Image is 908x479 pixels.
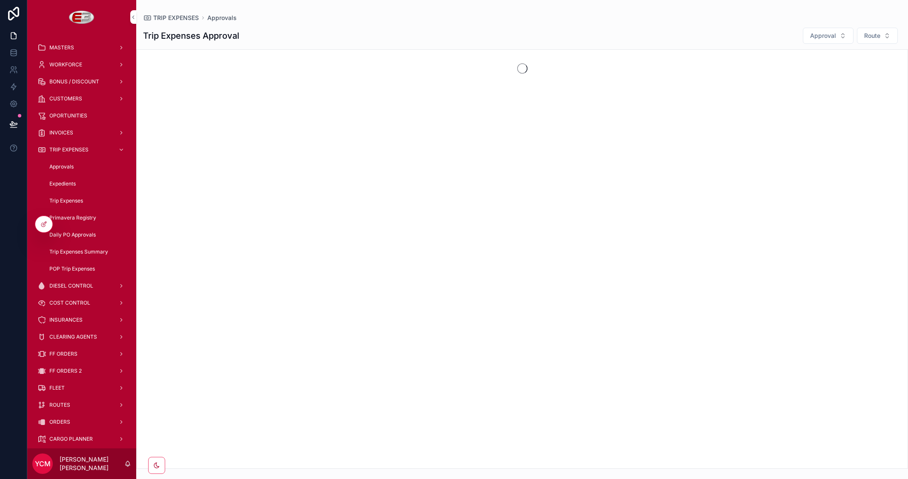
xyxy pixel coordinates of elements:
[32,431,131,447] a: CARGO PLANNER
[32,74,131,89] a: BONUS / DISCOUNT
[49,61,82,68] span: WORKFORCE
[49,351,77,357] span: FF ORDERS
[43,159,131,174] a: Approvals
[803,28,854,44] button: Select Button
[32,40,131,55] a: MASTERS
[32,414,131,430] a: ORDERS
[49,44,74,51] span: MASTERS
[143,30,239,42] h1: Trip Expenses Approval
[32,363,131,379] a: FF ORDERS 2
[49,129,73,136] span: INVOICES
[857,28,898,44] button: Select Button
[32,312,131,328] a: INSURANCES
[864,31,880,40] span: Route
[49,231,96,238] span: Daily PO Approvals
[43,244,131,259] a: Trip Expenses Summary
[32,57,131,72] a: WORKFORCE
[143,14,199,22] a: TRIP EXPENSES
[49,146,89,153] span: TRIP EXPENSES
[153,14,199,22] span: TRIP EXPENSES
[32,346,131,362] a: FF ORDERS
[32,380,131,396] a: FLEET
[32,278,131,294] a: DIESEL CONTROL
[810,31,836,40] span: Approval
[35,459,51,469] span: YCM
[49,163,74,170] span: Approvals
[49,385,65,391] span: FLEET
[49,334,97,340] span: CLEARING AGENTS
[32,125,131,140] a: INVOICES
[32,108,131,123] a: OPORTUNITIES
[49,299,90,306] span: COST CONTROL
[32,142,131,157] a: TRIP EXPENSES
[32,295,131,311] a: COST CONTROL
[49,180,76,187] span: Expedients
[49,248,108,255] span: Trip Expenses Summary
[60,455,124,472] p: [PERSON_NAME] [PERSON_NAME]
[49,78,99,85] span: BONUS / DISCOUNT
[49,265,95,272] span: POP Trip Expenses
[49,197,83,204] span: Trip Expenses
[207,14,237,22] a: Approvals
[49,316,83,323] span: INSURANCES
[69,10,95,24] img: App logo
[49,419,70,425] span: ORDERS
[27,34,136,448] div: scrollable content
[49,282,93,289] span: DIESEL CONTROL
[49,402,70,408] span: ROUTES
[49,368,82,374] span: FF ORDERS 2
[49,214,96,221] span: Primavera Registry
[43,193,131,208] a: Trip Expenses
[32,397,131,413] a: ROUTES
[43,261,131,277] a: POP Trip Expenses
[43,176,131,191] a: Expedients
[43,227,131,242] a: Daily PO Approvals
[49,112,87,119] span: OPORTUNITIES
[49,95,82,102] span: CUSTOMERS
[49,436,93,442] span: CARGO PLANNER
[32,91,131,106] a: CUSTOMERS
[43,210,131,225] a: Primavera Registry
[32,329,131,345] a: CLEARING AGENTS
